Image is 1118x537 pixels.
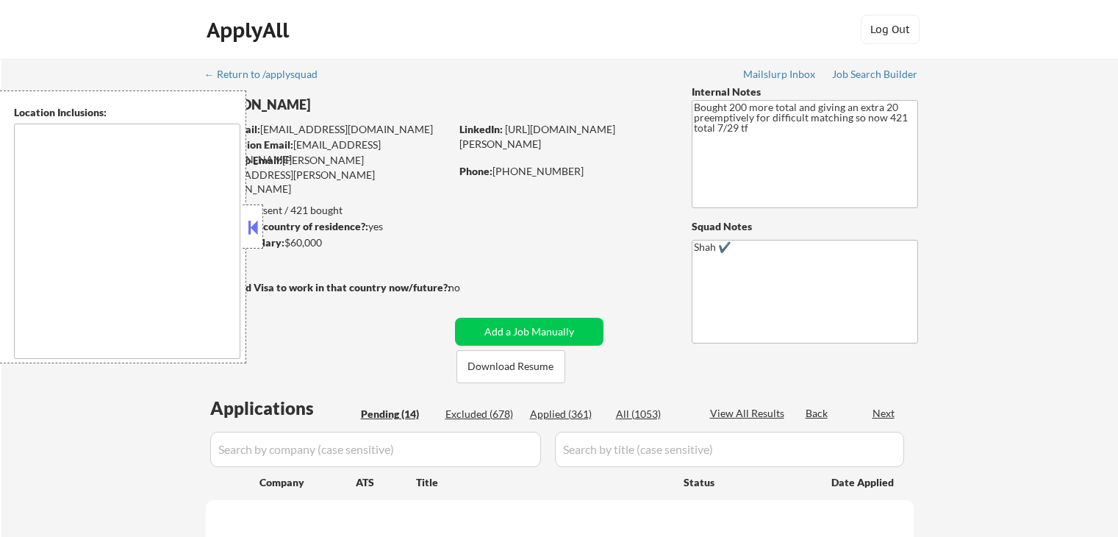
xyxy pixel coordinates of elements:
[692,85,918,99] div: Internal Notes
[832,69,918,79] div: Job Search Builder
[356,475,416,490] div: ATS
[806,406,829,421] div: Back
[448,280,490,295] div: no
[210,432,541,467] input: Search by company (case sensitive)
[206,281,451,294] strong: Will need Visa to work in that country now/future?:
[455,318,603,346] button: Add a Job Manually
[743,69,817,79] div: Mailslurp Inbox
[210,399,356,417] div: Applications
[14,105,240,120] div: Location Inclusions:
[204,69,332,79] div: ← Return to /applysquad
[207,138,450,166] div: [EMAIL_ADDRESS][DOMAIN_NAME]
[206,153,450,196] div: [PERSON_NAME][EMAIL_ADDRESS][PERSON_NAME][DOMAIN_NAME]
[416,475,670,490] div: Title
[616,407,689,422] div: All (1053)
[204,68,332,83] a: ← Return to /applysquad
[743,68,817,83] a: Mailslurp Inbox
[207,18,293,43] div: ApplyAll
[205,220,368,232] strong: Can work in country of residence?:
[445,407,519,422] div: Excluded (678)
[831,475,896,490] div: Date Applied
[205,235,450,250] div: $60,000
[861,15,920,44] button: Log Out
[259,475,356,490] div: Company
[530,407,603,422] div: Applied (361)
[361,407,434,422] div: Pending (14)
[684,469,810,495] div: Status
[206,96,508,114] div: [PERSON_NAME]
[555,432,904,467] input: Search by title (case sensitive)
[459,123,503,135] strong: LinkedIn:
[205,219,445,234] div: yes
[692,219,918,234] div: Squad Notes
[872,406,896,421] div: Next
[459,165,492,177] strong: Phone:
[459,164,667,179] div: [PHONE_NUMBER]
[456,350,565,383] button: Download Resume
[710,406,789,421] div: View All Results
[459,123,615,150] a: [URL][DOMAIN_NAME][PERSON_NAME]
[205,203,450,218] div: 355 sent / 421 bought
[207,122,450,137] div: [EMAIL_ADDRESS][DOMAIN_NAME]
